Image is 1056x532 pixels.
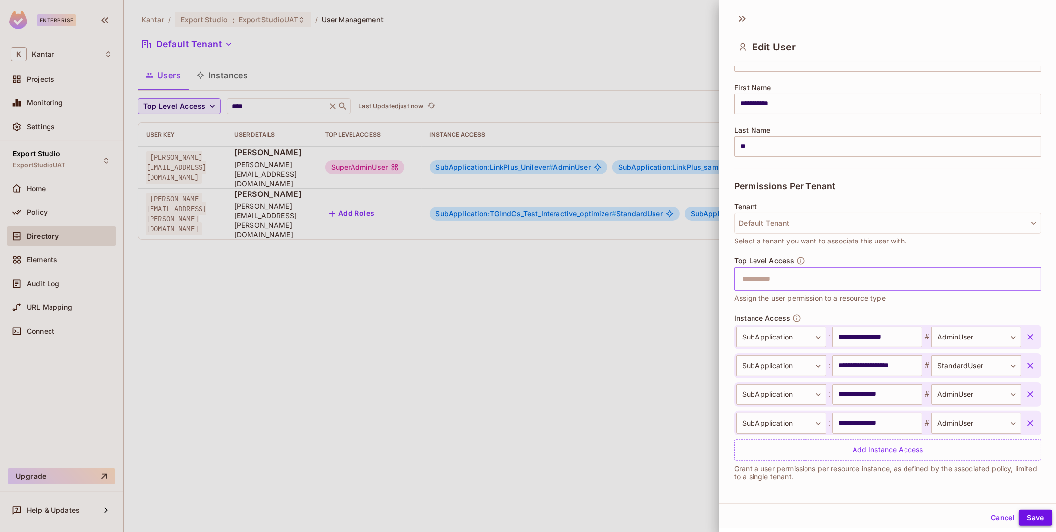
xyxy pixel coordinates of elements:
button: Save [1019,510,1052,526]
span: Edit User [752,41,796,53]
button: Default Tenant [734,213,1041,234]
div: AdminUser [931,327,1021,347]
div: AdminUser [931,413,1021,434]
span: Permissions Per Tenant [734,181,835,191]
div: StandardUser [931,355,1021,376]
span: # [922,360,931,372]
button: Cancel [987,510,1019,526]
div: SubApplication [736,327,826,347]
span: : [826,388,832,400]
button: Open [1036,278,1038,280]
span: : [826,360,832,372]
span: First Name [734,84,771,92]
span: : [826,417,832,429]
span: Assign the user permission to a resource type [734,293,886,304]
span: # [922,417,931,429]
div: AdminUser [931,384,1021,405]
span: Select a tenant you want to associate this user with. [734,236,906,246]
span: Top Level Access [734,257,794,265]
span: # [922,388,931,400]
span: Tenant [734,203,757,211]
span: Instance Access [734,314,790,322]
div: SubApplication [736,355,826,376]
span: # [922,331,931,343]
div: SubApplication [736,413,826,434]
span: : [826,331,832,343]
div: Add Instance Access [734,439,1041,461]
p: Grant a user permissions per resource instance, as defined by the associated policy, limited to a... [734,465,1041,481]
span: Last Name [734,126,770,134]
div: SubApplication [736,384,826,405]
